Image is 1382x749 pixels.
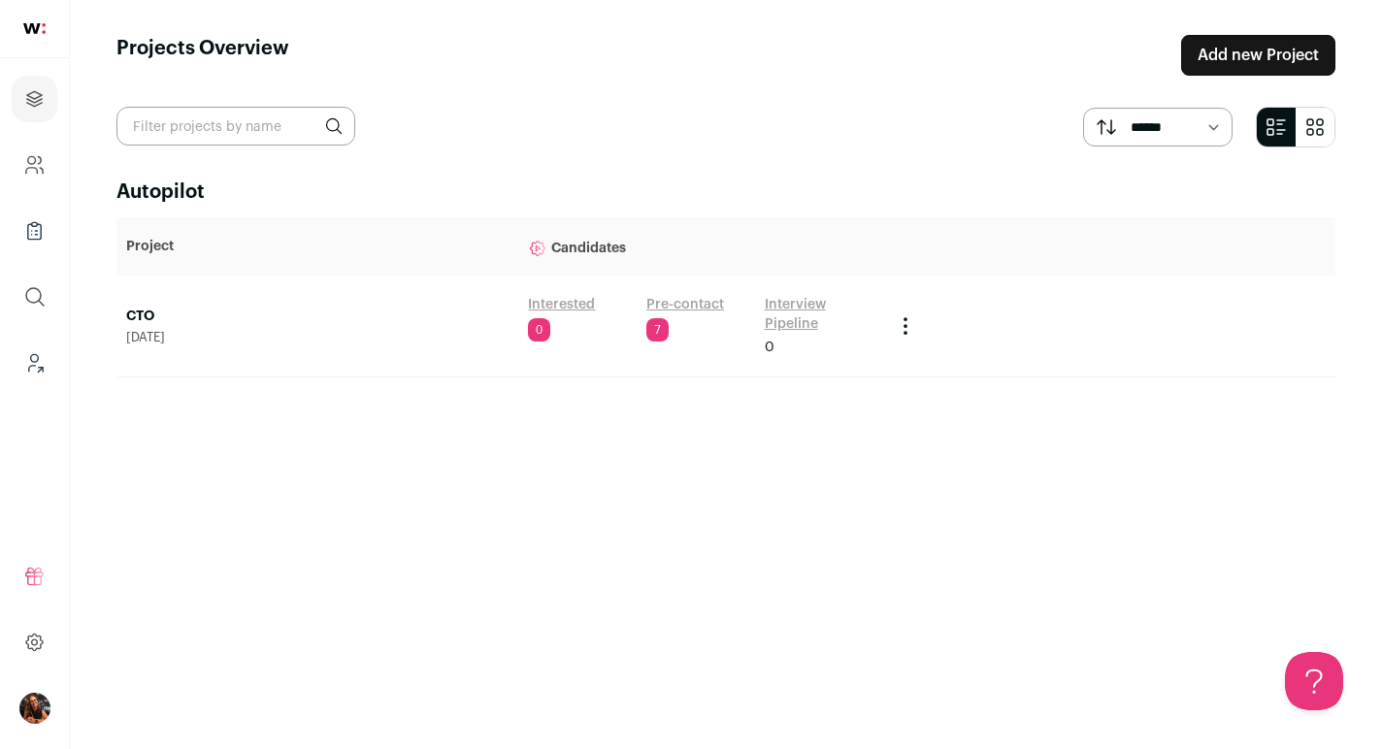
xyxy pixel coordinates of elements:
img: 13968079-medium_jpg [19,693,50,724]
a: Company Lists [12,208,57,254]
p: Candidates [528,227,874,266]
span: [DATE] [126,330,509,345]
button: Project Actions [894,314,917,338]
span: 0 [528,318,550,342]
button: Open dropdown [19,693,50,724]
h1: Projects Overview [116,35,289,76]
img: wellfound-shorthand-0d5821cbd27db2630d0214b213865d53afaa358527fdda9d0ea32b1df1b89c2c.svg [23,23,46,34]
h2: Autopilot [116,179,1335,206]
a: Interview Pipeline [765,295,875,334]
a: Leads (Backoffice) [12,340,57,386]
input: Filter projects by name [116,107,355,146]
a: Interested [528,295,595,314]
span: 0 [765,338,774,357]
p: Project [126,237,509,256]
a: Add new Project [1181,35,1335,76]
a: Pre-contact [646,295,724,314]
a: Projects [12,76,57,122]
a: CTO [126,307,509,326]
a: Company and ATS Settings [12,142,57,188]
iframe: Toggle Customer Support [1285,652,1343,710]
span: 7 [646,318,669,342]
